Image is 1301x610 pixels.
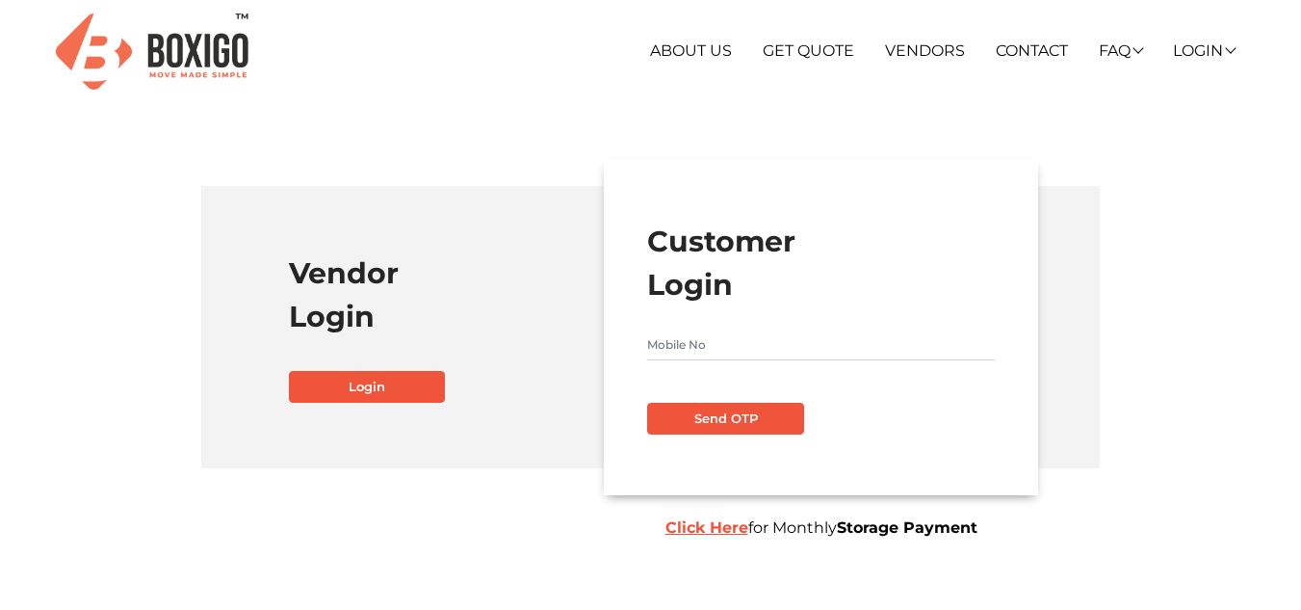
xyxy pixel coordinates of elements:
a: Login [1173,41,1235,60]
a: FAQ [1099,41,1142,60]
a: Login [289,371,445,404]
a: About Us [650,41,732,60]
button: Send OTP [647,403,803,436]
b: Storage Payment [837,518,977,537]
h1: Vendor Login [289,252,637,338]
input: Mobile No [647,330,995,360]
h1: Customer Login [647,220,995,306]
a: Contact [996,41,1068,60]
a: Get Quote [763,41,854,60]
img: Boxigo [56,13,248,90]
div: for Monthly [651,517,1200,540]
a: Click Here [665,518,748,537]
a: Vendors [885,41,965,60]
